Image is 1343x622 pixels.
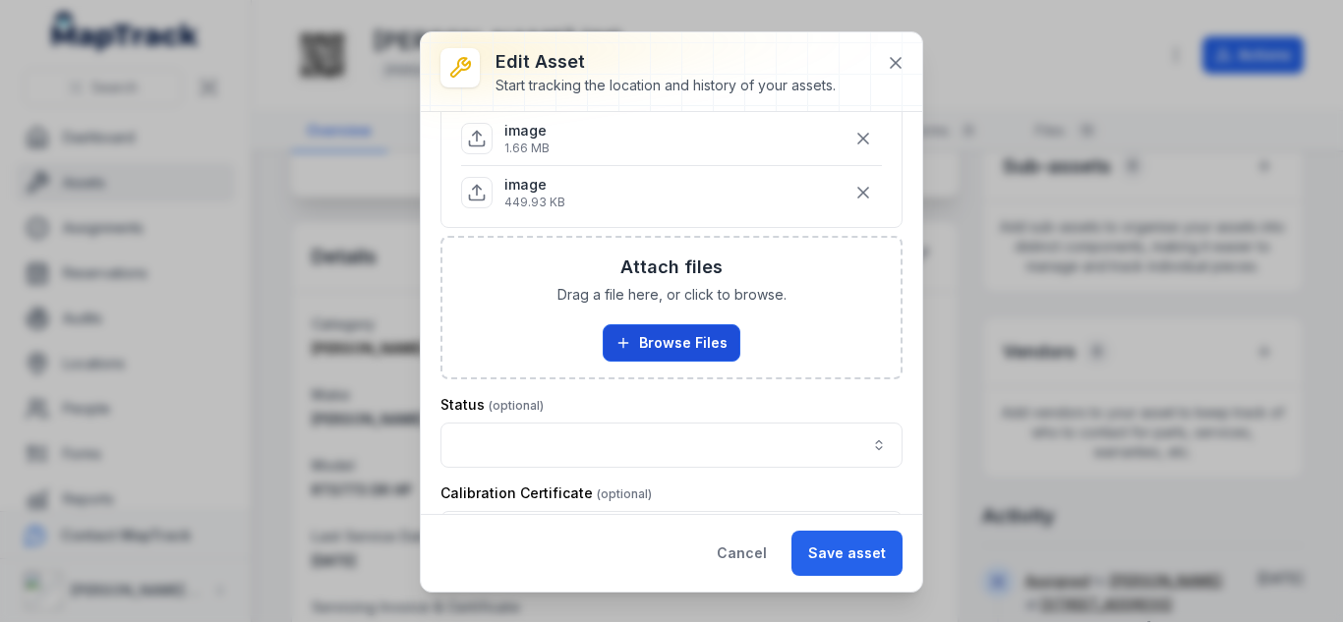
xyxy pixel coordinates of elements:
p: 449.93 KB [504,195,565,210]
p: 1.66 MB [504,141,550,156]
div: Start tracking the location and history of your assets. [496,76,836,95]
button: Browse Files [603,324,740,362]
button: Cancel [700,531,784,576]
h3: Edit asset [496,48,836,76]
button: Save asset [791,531,903,576]
h3: Attach files [620,254,723,281]
label: Status [440,395,544,415]
p: image [504,175,565,195]
span: Drag a file here, or click to browse. [557,285,787,305]
p: image [504,121,550,141]
label: Calibration Certificate [440,483,652,503]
